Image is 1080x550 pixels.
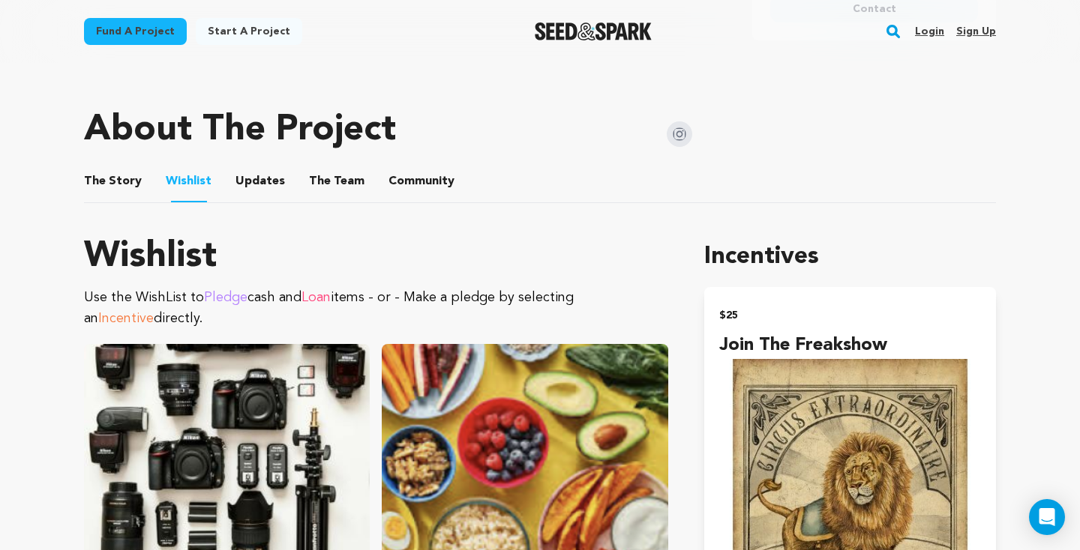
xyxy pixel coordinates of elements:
[915,19,944,43] a: Login
[667,121,692,147] img: Seed&Spark Instagram Icon
[956,19,996,43] a: Sign up
[84,18,187,45] a: Fund a project
[704,239,996,275] h1: Incentives
[98,312,154,325] span: Incentive
[204,291,247,304] span: Pledge
[535,22,652,40] img: Seed&Spark Logo Dark Mode
[309,172,364,190] span: Team
[719,332,981,359] h4: Join the Freakshow
[84,239,668,275] h1: Wishlist
[301,291,331,304] span: Loan
[535,22,652,40] a: Seed&Spark Homepage
[84,287,668,329] p: Use the WishList to cash and items - or - Make a pledge by selecting an directly.
[1029,499,1065,535] div: Open Intercom Messenger
[719,305,981,326] h2: $25
[84,172,142,190] span: Story
[235,172,285,190] span: Updates
[84,172,106,190] span: The
[84,112,396,148] h1: About The Project
[388,172,454,190] span: Community
[196,18,302,45] a: Start a project
[309,172,331,190] span: The
[166,172,211,190] span: Wishlist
